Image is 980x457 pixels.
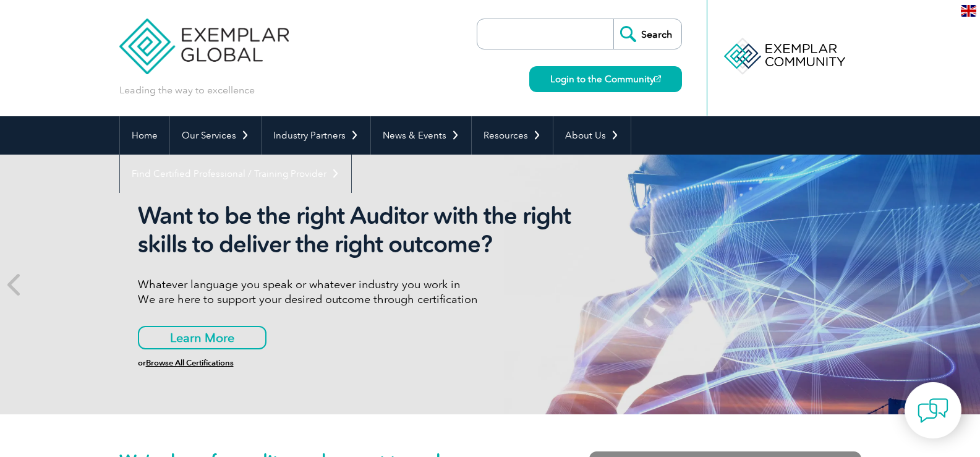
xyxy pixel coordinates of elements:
p: Whatever language you speak or whatever industry you work in We are here to support your desired ... [138,277,602,307]
a: Industry Partners [262,116,370,155]
a: About Us [553,116,631,155]
input: Search [613,19,681,49]
h2: Want to be the right Auditor with the right skills to deliver the right outcome? [138,202,602,258]
img: en [961,5,976,17]
a: Find Certified Professional / Training Provider [120,155,351,193]
img: contact-chat.png [918,395,948,426]
h6: or [138,359,602,367]
a: Home [120,116,169,155]
a: Resources [472,116,553,155]
a: Browse All Certifications [146,358,234,367]
a: Our Services [170,116,261,155]
a: News & Events [371,116,471,155]
p: Leading the way to excellence [119,83,255,97]
a: Learn More [138,326,266,349]
a: Login to the Community [529,66,682,92]
img: open_square.png [654,75,661,82]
